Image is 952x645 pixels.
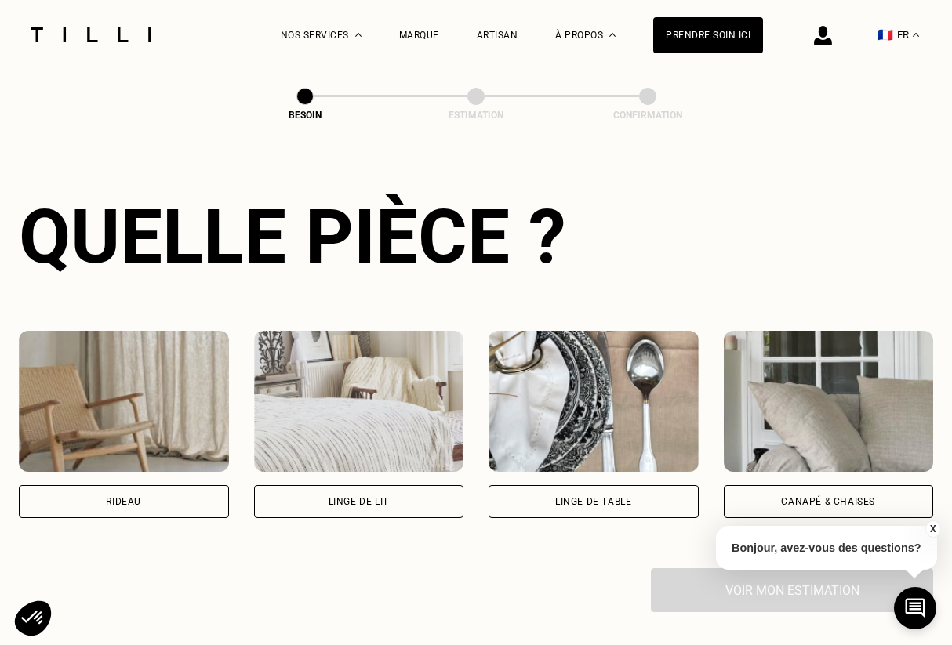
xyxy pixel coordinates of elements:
[25,27,157,42] img: Logo du service de couturière Tilli
[355,33,362,37] img: Menu déroulant
[569,110,726,121] div: Confirmation
[399,30,439,41] a: Marque
[878,27,893,42] span: 🇫🇷
[106,497,141,506] div: Rideau
[489,331,699,472] img: Tilli retouche votre Linge de table
[19,331,229,472] img: Tilli retouche votre Rideau
[724,331,934,472] img: Tilli retouche votre Canapé & chaises
[814,26,832,45] img: icône connexion
[716,526,937,570] p: Bonjour, avez-vous des questions?
[781,497,875,506] div: Canapé & chaises
[609,33,616,37] img: Menu déroulant à propos
[254,331,464,472] img: Tilli retouche votre Linge de lit
[477,30,518,41] a: Artisan
[227,110,383,121] div: Besoin
[329,497,389,506] div: Linge de lit
[653,17,763,53] a: Prendre soin ici
[913,33,919,37] img: menu déroulant
[925,520,940,538] button: X
[19,193,933,281] div: Quelle pièce ?
[555,497,631,506] div: Linge de table
[398,110,554,121] div: Estimation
